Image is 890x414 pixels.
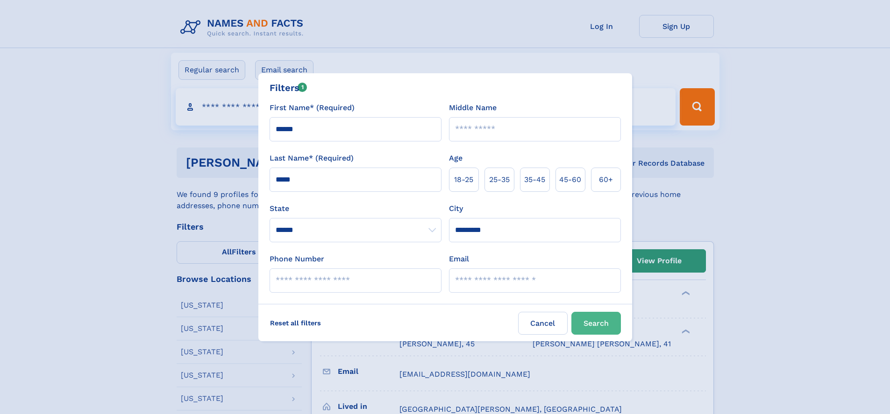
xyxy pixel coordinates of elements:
[270,102,355,113] label: First Name* (Required)
[264,312,327,334] label: Reset all filters
[449,253,469,265] label: Email
[599,174,613,185] span: 60+
[449,102,497,113] label: Middle Name
[449,153,463,164] label: Age
[449,203,463,214] label: City
[270,81,307,95] div: Filters
[270,203,441,214] label: State
[454,174,473,185] span: 18‑25
[518,312,568,335] label: Cancel
[489,174,510,185] span: 25‑35
[270,153,354,164] label: Last Name* (Required)
[524,174,545,185] span: 35‑45
[571,312,621,335] button: Search
[270,253,324,265] label: Phone Number
[559,174,581,185] span: 45‑60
